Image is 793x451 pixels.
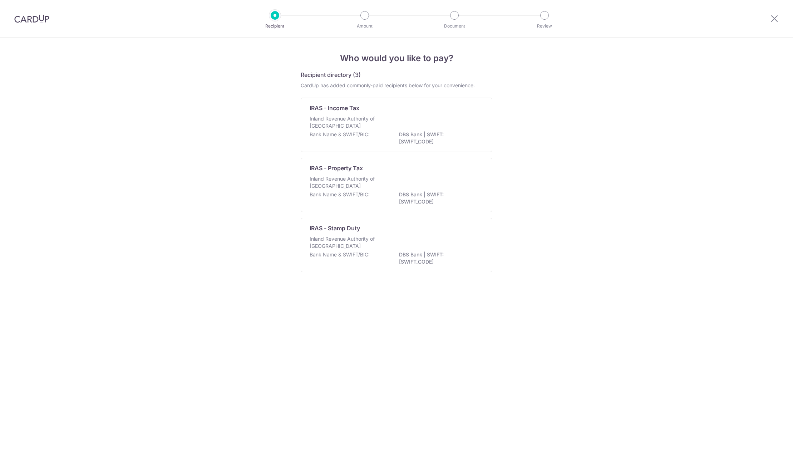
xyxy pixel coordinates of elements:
[399,251,479,265] p: DBS Bank | SWIFT: [SWIFT_CODE]
[310,175,385,190] p: Inland Revenue Authority of [GEOGRAPHIC_DATA]
[301,70,361,79] h5: Recipient directory (3)
[301,52,492,65] h4: Who would you like to pay?
[310,104,359,112] p: IRAS - Income Tax
[399,131,479,145] p: DBS Bank | SWIFT: [SWIFT_CODE]
[399,191,479,205] p: DBS Bank | SWIFT: [SWIFT_CODE]
[310,131,370,138] p: Bank Name & SWIFT/BIC:
[310,251,370,258] p: Bank Name & SWIFT/BIC:
[428,23,481,30] p: Document
[338,23,391,30] p: Amount
[310,191,370,198] p: Bank Name & SWIFT/BIC:
[310,235,385,250] p: Inland Revenue Authority of [GEOGRAPHIC_DATA]
[248,23,301,30] p: Recipient
[310,164,363,172] p: IRAS - Property Tax
[518,23,571,30] p: Review
[310,224,360,232] p: IRAS - Stamp Duty
[301,82,492,89] div: CardUp has added commonly-paid recipients below for your convenience.
[14,14,49,23] img: CardUp
[310,115,385,129] p: Inland Revenue Authority of [GEOGRAPHIC_DATA]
